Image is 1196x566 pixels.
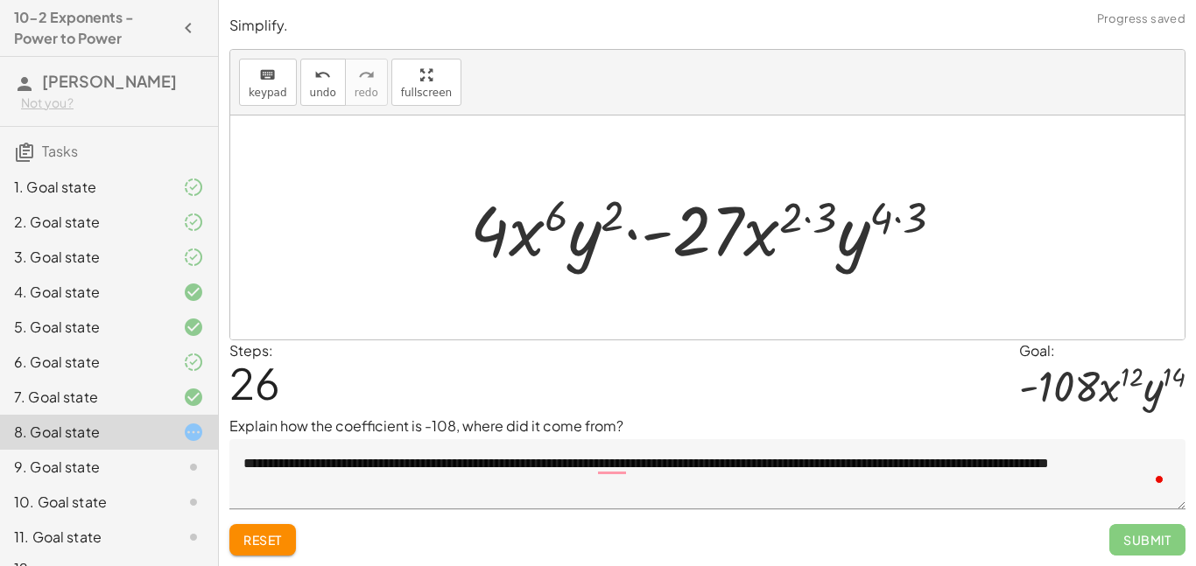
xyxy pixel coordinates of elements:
[14,282,155,303] div: 4. Goal state
[355,87,378,99] span: redo
[243,532,282,548] span: Reset
[14,387,155,408] div: 7. Goal state
[229,416,1185,437] p: Explain how the coefficient is -108, where did it come from?
[229,356,280,409] span: 26
[229,439,1185,509] textarea: To enrich screen reader interactions, please activate Accessibility in Grammarly extension settings
[229,524,296,556] button: Reset
[401,87,452,99] span: fullscreen
[183,422,204,443] i: Task started.
[183,212,204,233] i: Task finished and part of it marked as correct.
[14,352,155,373] div: 6. Goal state
[14,527,155,548] div: 11. Goal state
[1019,340,1185,361] div: Goal:
[14,422,155,443] div: 8. Goal state
[42,142,78,160] span: Tasks
[314,65,331,86] i: undo
[183,177,204,198] i: Task finished and part of it marked as correct.
[14,247,155,268] div: 3. Goal state
[300,59,346,106] button: undoundo
[183,352,204,373] i: Task finished and part of it marked as correct.
[239,59,297,106] button: keyboardkeypad
[249,87,287,99] span: keypad
[183,527,204,548] i: Task not started.
[358,65,375,86] i: redo
[345,59,388,106] button: redoredo
[14,317,155,338] div: 5. Goal state
[14,457,155,478] div: 9. Goal state
[391,59,461,106] button: fullscreen
[183,457,204,478] i: Task not started.
[183,387,204,408] i: Task finished and correct.
[183,247,204,268] i: Task finished and part of it marked as correct.
[1097,10,1185,28] span: Progress saved
[183,282,204,303] i: Task finished and correct.
[14,212,155,233] div: 2. Goal state
[21,94,204,112] div: Not you?
[259,65,276,86] i: keyboard
[14,7,172,49] h4: 10-2 Exponents - Power to Power
[14,492,155,513] div: 10. Goal state
[310,87,336,99] span: undo
[14,177,155,198] div: 1. Goal state
[229,16,1185,36] p: Simplify.
[42,71,177,91] span: [PERSON_NAME]
[183,492,204,513] i: Task not started.
[229,341,273,360] label: Steps:
[183,317,204,338] i: Task finished and correct.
